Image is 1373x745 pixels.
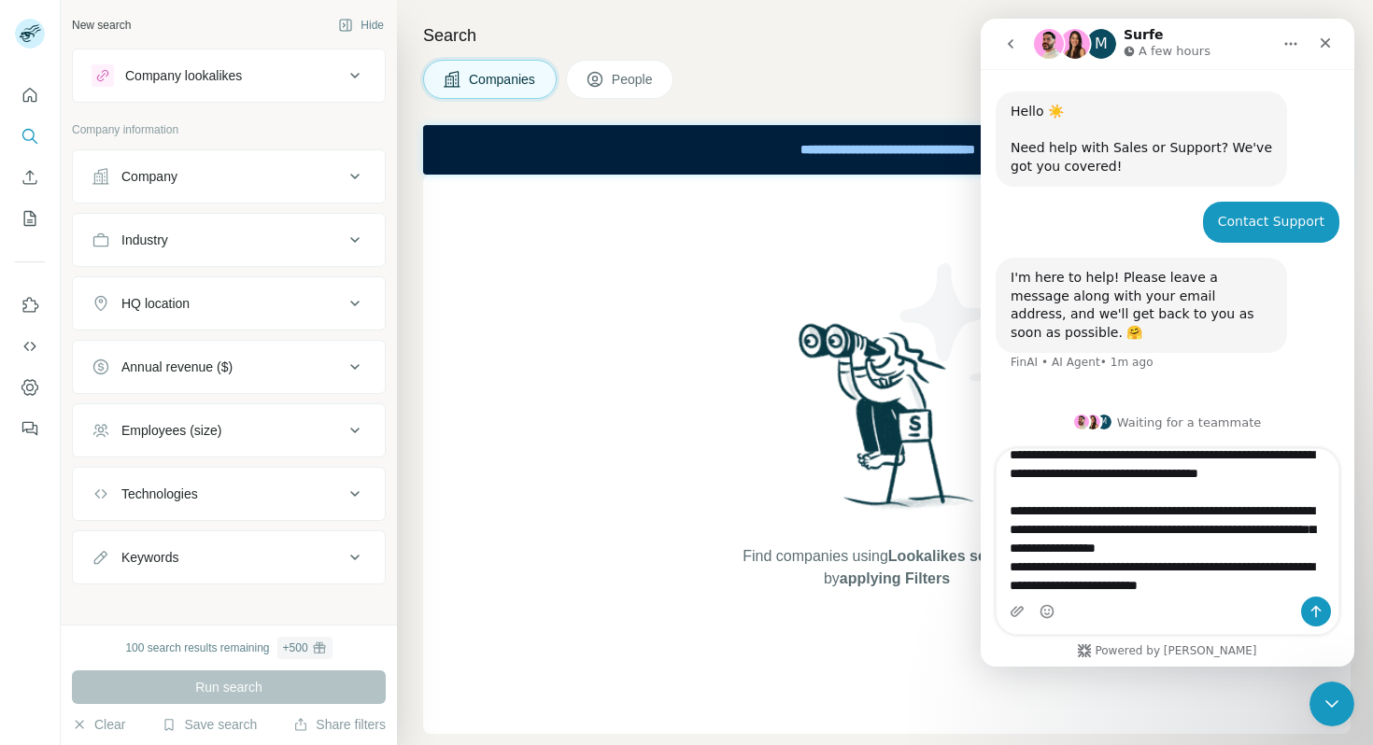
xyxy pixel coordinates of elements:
div: Annual revenue ($) [121,358,233,376]
button: HQ location [73,281,385,326]
div: 100 search results remaining [125,637,332,659]
div: New search [72,17,131,34]
button: My lists [15,202,45,235]
iframe: Intercom live chat [1309,682,1354,726]
iframe: Intercom live chat [981,19,1354,667]
button: Save search [162,715,257,734]
p: Company information [72,121,386,138]
div: + 500 [283,640,308,656]
button: Hide [325,11,397,39]
button: Keywords [73,535,385,580]
button: Feedback [15,412,45,445]
div: Industry [121,231,168,249]
button: Annual revenue ($) [73,344,385,389]
span: Companies [469,70,537,89]
h4: Search [423,22,1351,49]
button: Dashboard [15,371,45,404]
button: Company lookalikes [73,53,385,98]
button: Employees (size) [73,408,385,453]
div: Keywords [121,548,178,567]
button: Search [15,119,45,153]
img: Surfe Illustration - Stars [887,249,1055,417]
span: applying Filters [840,570,950,586]
button: Use Surfe on LinkedIn [15,288,45,322]
button: Technologies [73,471,385,516]
span: Find companies using or by [737,545,1036,590]
div: Company [121,167,177,186]
button: Quick start [15,78,45,112]
span: Lookalikes search [888,548,1018,564]
div: Technologies [121,485,198,503]
button: Enrich CSV [15,161,45,194]
button: Use Surfe API [15,330,45,363]
div: Company lookalikes [125,66,242,85]
div: Employees (size) [121,421,221,440]
button: Share filters [293,715,386,734]
button: Industry [73,218,385,262]
iframe: Banner [423,125,1351,175]
button: Clear [72,715,125,734]
button: Company [73,154,385,199]
div: HQ location [121,294,190,313]
img: Surfe Illustration - Woman searching with binoculars [790,318,984,527]
span: People [612,70,655,89]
